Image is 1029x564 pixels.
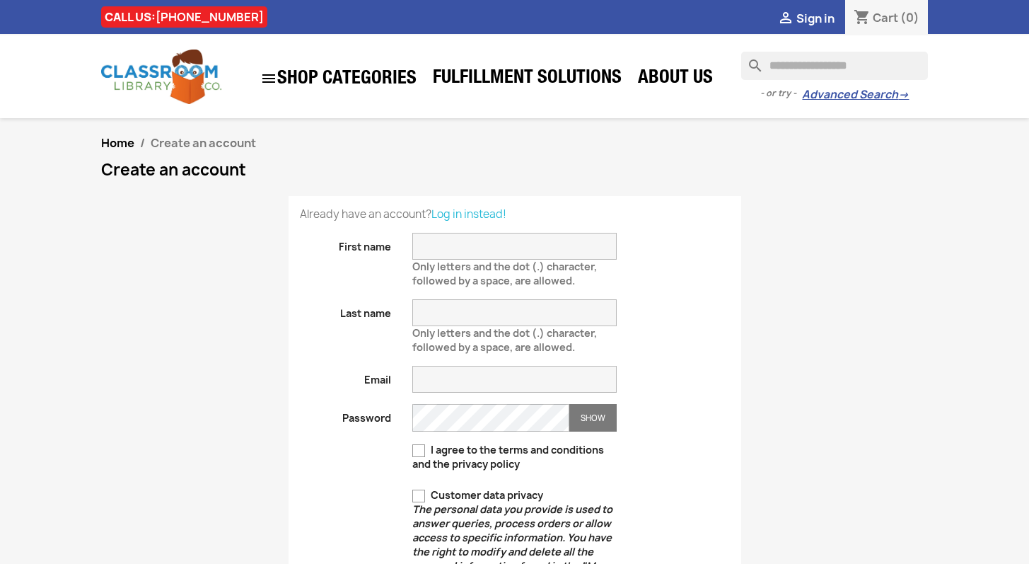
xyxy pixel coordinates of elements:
a: About Us [631,65,720,93]
span: Sign in [796,11,835,26]
a: [PHONE_NUMBER] [156,9,264,25]
div: CALL US: [101,6,267,28]
label: Email [289,366,402,387]
span: - or try - [760,86,802,100]
span: Only letters and the dot (.) character, followed by a space, are allowed. [412,254,597,287]
label: First name [289,233,402,254]
label: I agree to the terms and conditions and the privacy policy [412,443,617,471]
label: Password [289,404,402,425]
i: search [741,52,758,69]
img: Classroom Library Company [101,50,221,104]
p: Already have an account? [300,207,730,221]
i:  [260,70,277,87]
h1: Create an account [101,161,929,178]
span: Only letters and the dot (.) character, followed by a space, are allowed. [412,321,597,354]
a: Home [101,135,134,151]
a: Log in instead! [431,207,506,221]
i: shopping_cart [854,10,871,27]
span: Cart [873,10,898,25]
a: SHOP CATEGORIES [253,63,424,94]
i:  [777,11,794,28]
a: Fulfillment Solutions [426,65,629,93]
a: Advanced Search→ [802,88,909,102]
label: Last name [289,299,402,321]
a:  Sign in [777,11,835,26]
input: Search [741,52,928,80]
input: Password input [412,404,569,432]
button: Show [569,404,617,432]
span: (0) [900,10,919,25]
span: → [898,88,909,102]
span: Create an account [151,135,256,151]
